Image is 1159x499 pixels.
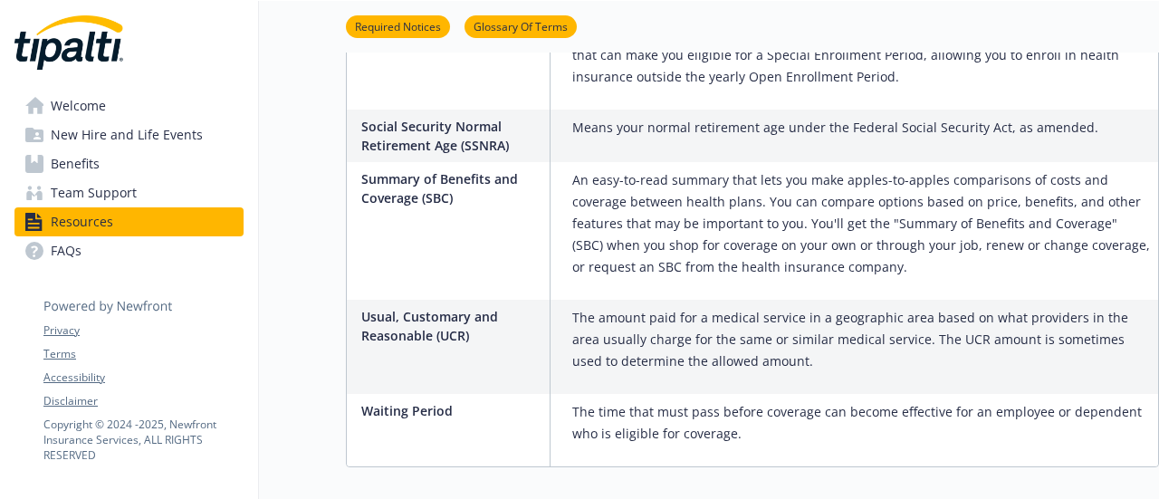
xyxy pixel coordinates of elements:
span: FAQs [51,236,81,265]
a: FAQs [14,236,244,265]
a: Welcome [14,91,244,120]
a: Disclaimer [43,393,243,409]
a: Resources [14,207,244,236]
p: The amount paid for a medical service in a geographic area based on what providers in the area us... [572,307,1151,372]
a: Team Support [14,178,244,207]
span: Team Support [51,178,137,207]
a: Required Notices [346,17,450,34]
p: Summary of Benefits and Coverage (SBC) [361,169,542,207]
span: Benefits [51,149,100,178]
a: Accessibility [43,369,243,386]
p: Waiting Period [361,401,542,420]
span: Welcome [51,91,106,120]
span: Resources [51,207,113,236]
a: Glossary Of Terms [465,17,577,34]
p: Usual, Customary and Reasonable (UCR) [361,307,542,345]
a: New Hire and Life Events [14,120,244,149]
a: Privacy [43,322,243,339]
p: A change in your situation — like getting married, having a baby, or losing health coverage — tha... [572,23,1151,88]
span: New Hire and Life Events [51,120,203,149]
p: Means your normal retirement age under the Federal Social Security Act, as amended. [572,117,1098,139]
p: Social Security Normal Retirement Age (SSNRA) [361,117,542,155]
p: Copyright © 2024 - 2025 , Newfront Insurance Services, ALL RIGHTS RESERVED [43,417,243,463]
a: Terms [43,346,243,362]
a: Benefits [14,149,244,178]
p: The time that must pass before coverage can become effective for an employee or dependent who is ... [572,401,1151,445]
p: An easy-to-read summary that lets you make apples-to-apples comparisons of costs and coverage bet... [572,169,1151,278]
